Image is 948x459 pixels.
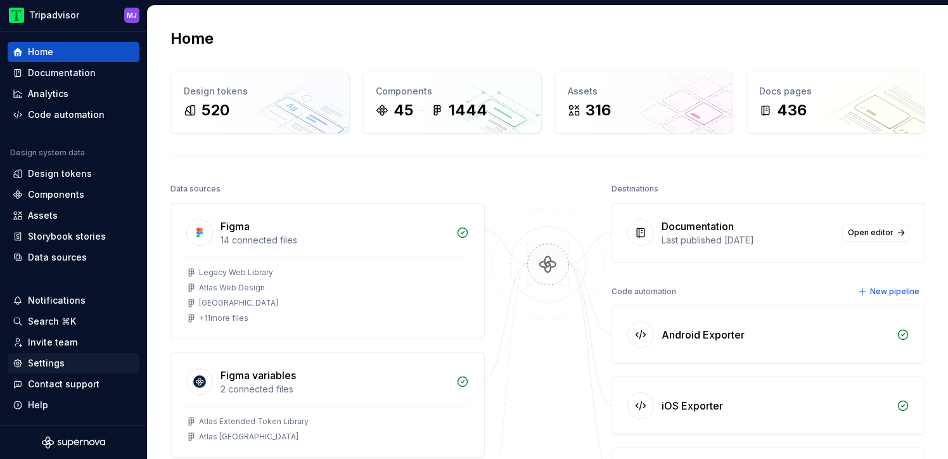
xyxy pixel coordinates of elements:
div: 316 [586,100,611,120]
div: Atlas Extended Token Library [199,417,309,427]
button: TripadvisorMJ [3,1,144,29]
div: Atlas [GEOGRAPHIC_DATA] [199,432,298,442]
a: Data sources [8,247,139,268]
a: Documentation [8,63,139,83]
div: Design system data [10,148,85,158]
a: Components [8,184,139,205]
div: Contact support [28,378,99,391]
button: Contact support [8,374,139,394]
div: Invite team [28,336,77,349]
div: Code automation [28,108,105,121]
div: Tripadvisor [29,9,79,22]
div: Atlas Web Design [199,283,265,293]
div: Components [376,85,528,98]
button: Notifications [8,290,139,311]
a: Open editor [842,224,909,242]
div: Data sources [170,180,221,198]
a: Invite team [8,332,139,352]
a: Code automation [8,105,139,125]
div: Components [28,188,84,201]
div: 45 [394,100,413,120]
a: Figma variables2 connected filesAtlas Extended Token LibraryAtlas [GEOGRAPHIC_DATA] [170,352,485,458]
div: Design tokens [28,167,92,180]
a: Storybook stories [8,226,139,247]
div: Assets [28,209,58,222]
div: Analytics [28,87,68,100]
div: Legacy Web Library [199,268,273,278]
div: Figma [221,219,250,234]
div: Destinations [612,180,658,198]
button: Search ⌘K [8,311,139,332]
div: Docs pages [759,85,912,98]
div: 14 connected files [221,234,449,247]
h2: Home [170,29,214,49]
a: Assets [8,205,139,226]
a: Analytics [8,84,139,104]
div: Storybook stories [28,230,106,243]
div: 436 [777,100,807,120]
div: Help [28,399,48,411]
a: Figma14 connected filesLegacy Web LibraryAtlas Web Design[GEOGRAPHIC_DATA]+11more files [170,203,485,339]
div: 2 connected files [221,383,449,396]
div: Settings [28,357,65,370]
div: Code automation [612,283,676,301]
div: + 11 more files [199,313,248,323]
div: Figma variables [221,368,296,383]
span: New pipeline [870,287,919,297]
a: Home [8,42,139,62]
a: Design tokens520 [170,72,350,134]
div: Last published [DATE] [662,234,835,247]
a: Components451444 [362,72,542,134]
a: Assets316 [554,72,734,134]
div: Assets [568,85,721,98]
a: Settings [8,353,139,373]
div: 1444 [449,100,487,120]
span: Open editor [848,228,894,238]
div: Documentation [28,67,96,79]
div: Notifications [28,294,86,307]
a: Docs pages436 [746,72,925,134]
div: Search ⌘K [28,315,76,328]
div: [GEOGRAPHIC_DATA] [199,298,278,308]
button: Help [8,395,139,415]
div: Home [28,46,53,58]
button: New pipeline [854,283,925,301]
div: MJ [127,10,137,20]
div: Documentation [662,219,734,234]
img: 0ed0e8b8-9446-497d-bad0-376821b19aa5.png [9,8,24,23]
a: Design tokens [8,164,139,184]
div: Android Exporter [662,327,745,342]
div: Design tokens [184,85,336,98]
div: 520 [202,100,229,120]
div: Data sources [28,251,87,264]
svg: Supernova Logo [42,436,105,449]
div: iOS Exporter [662,398,723,413]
